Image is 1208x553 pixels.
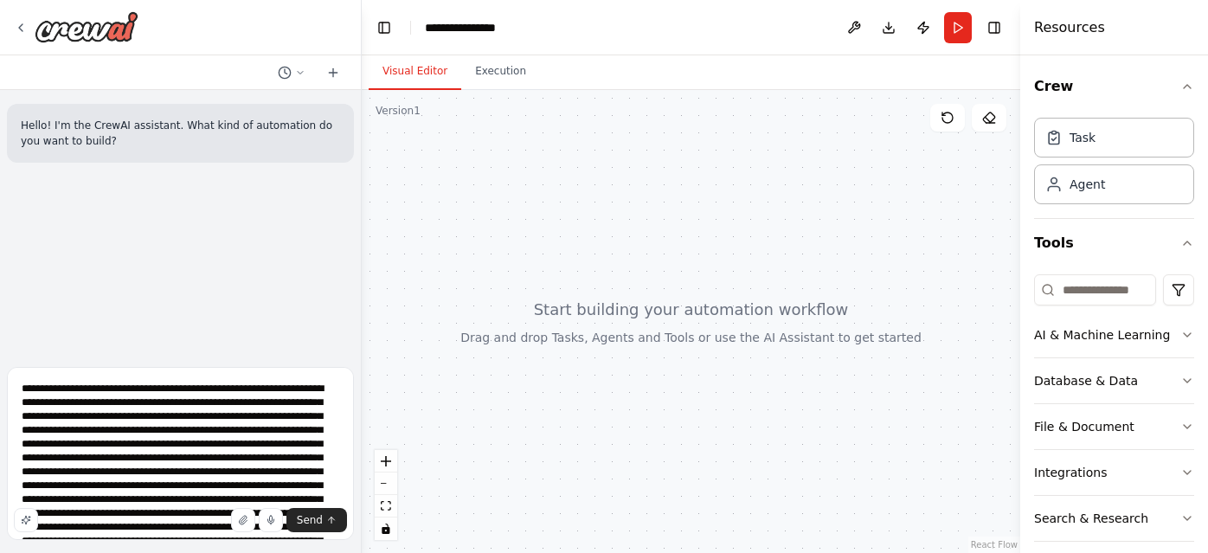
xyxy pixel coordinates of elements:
div: React Flow controls [375,450,397,540]
button: AI & Machine Learning [1034,312,1194,357]
button: Hide left sidebar [372,16,396,40]
div: File & Document [1034,418,1134,435]
button: Visual Editor [369,54,461,90]
a: React Flow attribution [971,540,1018,550]
p: Hello! I'm the CrewAI assistant. What kind of automation do you want to build? [21,118,340,149]
button: Switch to previous chat [271,62,312,83]
button: Integrations [1034,450,1194,495]
button: Improve this prompt [14,508,38,532]
div: Integrations [1034,464,1107,481]
button: Hide right sidebar [982,16,1006,40]
h4: Resources [1034,17,1105,38]
button: zoom in [375,450,397,473]
div: Agent [1070,176,1105,193]
button: File & Document [1034,404,1194,449]
div: Search & Research [1034,510,1148,527]
button: Execution [461,54,540,90]
button: fit view [375,495,397,518]
button: Send [286,508,347,532]
span: Send [297,513,323,527]
div: Task [1070,129,1096,146]
nav: breadcrumb [425,19,496,36]
button: Click to speak your automation idea [259,508,283,532]
button: toggle interactivity [375,518,397,540]
div: AI & Machine Learning [1034,326,1170,344]
img: Logo [35,11,138,42]
button: Database & Data [1034,358,1194,403]
button: Start a new chat [319,62,347,83]
button: Tools [1034,219,1194,267]
button: zoom out [375,473,397,495]
div: Database & Data [1034,372,1138,389]
button: Crew [1034,62,1194,111]
div: Version 1 [376,104,421,118]
div: Crew [1034,111,1194,218]
button: Upload files [231,508,255,532]
button: Search & Research [1034,496,1194,541]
